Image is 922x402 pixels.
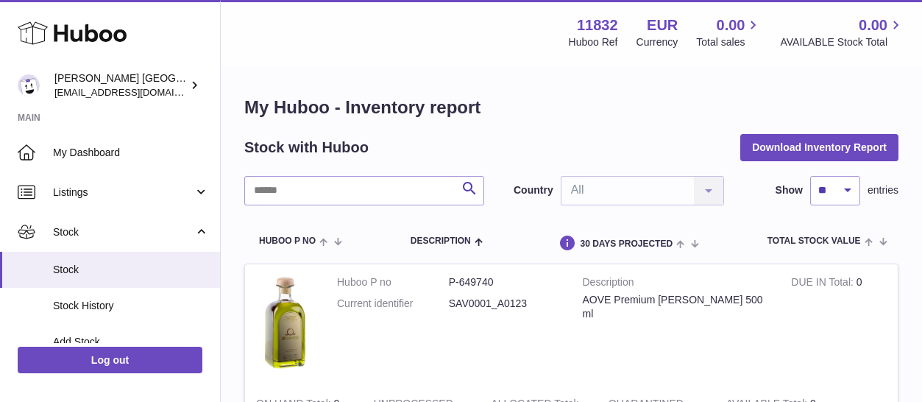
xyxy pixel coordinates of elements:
div: [PERSON_NAME] [GEOGRAPHIC_DATA] [54,71,187,99]
span: Stock [53,263,209,277]
dd: SAV0001_A0123 [449,297,561,311]
label: Show [776,183,803,197]
strong: Description [583,275,770,293]
div: AOVE Premium [PERSON_NAME] 500 ml [583,293,770,321]
span: 0.00 [859,15,887,35]
label: Country [514,183,553,197]
dt: Current identifier [337,297,449,311]
strong: EUR [647,15,678,35]
div: Currency [636,35,678,49]
button: Download Inventory Report [740,134,898,161]
a: 0.00 Total sales [696,15,762,49]
span: Stock [53,225,194,239]
span: Total stock value [767,236,861,246]
span: My Dashboard [53,146,209,160]
dt: Huboo P no [337,275,449,289]
span: 30 DAYS PROJECTED [580,239,673,249]
div: Huboo Ref [569,35,618,49]
span: 0.00 [717,15,745,35]
span: Stock History [53,299,209,313]
img: product image [256,275,315,371]
td: 0 [780,264,898,386]
dd: P-649740 [449,275,561,289]
span: Add Stock [53,335,209,349]
span: entries [868,183,898,197]
h1: My Huboo - Inventory report [244,96,898,119]
span: Huboo P no [259,236,316,246]
span: Listings [53,186,194,200]
a: Log out [18,347,202,373]
span: Total sales [696,35,762,49]
h2: Stock with Huboo [244,138,369,158]
strong: 11832 [577,15,618,35]
span: Description [411,236,471,246]
a: 0.00 AVAILABLE Stock Total [780,15,904,49]
span: [EMAIL_ADDRESS][DOMAIN_NAME] [54,86,216,98]
img: internalAdmin-11832@internal.huboo.com [18,74,40,96]
strong: DUE IN Total [791,276,856,292]
span: AVAILABLE Stock Total [780,35,904,49]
